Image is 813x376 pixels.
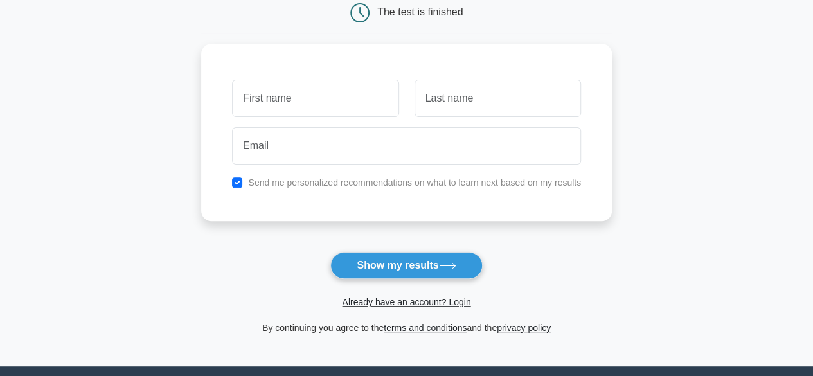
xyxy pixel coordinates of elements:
[384,323,467,333] a: terms and conditions
[232,127,581,165] input: Email
[342,297,470,307] a: Already have an account? Login
[330,252,482,279] button: Show my results
[193,320,620,336] div: By continuing you agree to the and the
[232,80,398,117] input: First name
[248,177,581,188] label: Send me personalized recommendations on what to learn next based on my results
[377,6,463,17] div: The test is finished
[415,80,581,117] input: Last name
[497,323,551,333] a: privacy policy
